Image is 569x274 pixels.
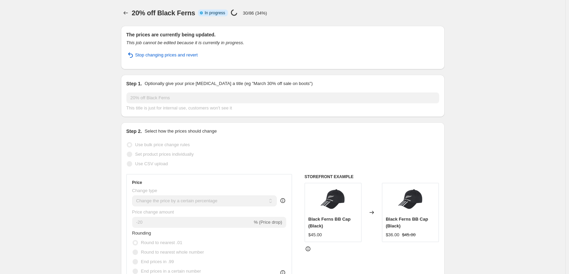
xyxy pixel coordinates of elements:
img: JI9328_1_HARDWARE_Photography_FrontCenterView_transparent_80x.png [397,187,424,214]
div: help [279,197,286,204]
h2: The prices are currently being updated. [126,31,439,38]
div: $36.00 [386,232,399,238]
span: End prices in a certain number [141,269,201,274]
span: % (Price drop) [254,220,282,225]
input: -15 [132,217,252,228]
span: Use CSV upload [135,161,168,166]
span: Round to nearest whole number [141,250,204,255]
img: JI9328_1_HARDWARE_Photography_FrontCenterView_transparent_80x.png [319,187,347,214]
span: Set product prices individually [135,152,194,157]
span: Round to nearest .01 [141,240,182,245]
h2: Step 1. [126,80,142,87]
div: $45.00 [308,232,322,238]
button: Price change jobs [121,8,130,18]
p: 30/86 (34%) [243,11,267,16]
span: Rounding [132,230,151,236]
strike: $45.00 [402,232,416,238]
span: Change type [132,188,157,193]
h6: STOREFRONT EXAMPLE [305,174,439,179]
span: Stop changing prices and revert [135,52,198,58]
span: Price change amount [132,209,174,215]
span: Black Ferns BB Cap (Black) [308,217,351,228]
span: Black Ferns BB Cap (Black) [386,217,428,228]
i: This job cannot be edited because it is currently in progress. [126,40,244,45]
input: 30% off holiday sale [126,92,439,103]
p: Select how the prices should change [144,128,217,135]
span: In progress [205,10,225,16]
button: Stop changing prices and revert [122,50,202,61]
p: Optionally give your price [MEDICAL_DATA] a title (eg "March 30% off sale on boots") [144,80,312,87]
span: This title is just for internal use, customers won't see it [126,105,232,110]
h3: Price [132,180,142,185]
h2: Step 2. [126,128,142,135]
span: End prices in .99 [141,259,174,264]
span: Use bulk price change rules [135,142,190,147]
span: 20% off Black Ferns [132,9,195,17]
